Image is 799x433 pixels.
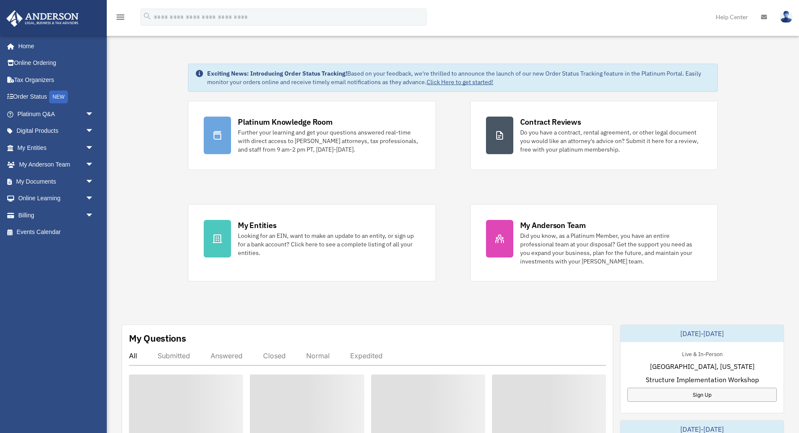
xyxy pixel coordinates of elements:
[520,117,581,127] div: Contract Reviews
[188,204,436,281] a: My Entities Looking for an EIN, want to make an update to an entity, or sign up for a bank accoun...
[520,128,702,154] div: Do you have a contract, rental agreement, or other legal document you would like an attorney's ad...
[188,101,436,170] a: Platinum Knowledge Room Further your learning and get your questions answered real-time with dire...
[470,204,718,281] a: My Anderson Team Did you know, as a Platinum Member, you have an entire professional team at your...
[207,69,711,86] div: Based on your feedback, we're thrilled to announce the launch of our new Order Status Tracking fe...
[238,231,420,257] div: Looking for an EIN, want to make an update to an entity, or sign up for a bank account? Click her...
[129,332,186,345] div: My Questions
[6,190,107,207] a: Online Learningarrow_drop_down
[49,91,68,103] div: NEW
[470,101,718,170] a: Contract Reviews Do you have a contract, rental agreement, or other legal document you would like...
[6,38,102,55] a: Home
[780,11,793,23] img: User Pic
[143,12,152,21] i: search
[427,78,493,86] a: Click Here to get started!
[85,139,102,157] span: arrow_drop_down
[350,351,383,360] div: Expedited
[6,173,107,190] a: My Documentsarrow_drop_down
[85,190,102,208] span: arrow_drop_down
[6,224,107,241] a: Events Calendar
[520,220,586,231] div: My Anderson Team
[675,349,729,358] div: Live & In-Person
[85,207,102,224] span: arrow_drop_down
[620,325,784,342] div: [DATE]-[DATE]
[6,156,107,173] a: My Anderson Teamarrow_drop_down
[6,139,107,156] a: My Entitiesarrow_drop_down
[85,156,102,174] span: arrow_drop_down
[4,10,81,27] img: Anderson Advisors Platinum Portal
[115,12,126,22] i: menu
[6,55,107,72] a: Online Ordering
[115,15,126,22] a: menu
[6,207,107,224] a: Billingarrow_drop_down
[238,220,276,231] div: My Entities
[6,71,107,88] a: Tax Organizers
[646,374,759,385] span: Structure Implementation Workshop
[6,105,107,123] a: Platinum Q&Aarrow_drop_down
[85,105,102,123] span: arrow_drop_down
[129,351,137,360] div: All
[238,117,333,127] div: Platinum Knowledge Room
[520,231,702,266] div: Did you know, as a Platinum Member, you have an entire professional team at your disposal? Get th...
[306,351,330,360] div: Normal
[85,123,102,140] span: arrow_drop_down
[627,388,777,402] a: Sign Up
[158,351,190,360] div: Submitted
[85,173,102,190] span: arrow_drop_down
[650,361,755,372] span: [GEOGRAPHIC_DATA], [US_STATE]
[211,351,243,360] div: Answered
[6,88,107,106] a: Order StatusNEW
[207,70,347,77] strong: Exciting News: Introducing Order Status Tracking!
[6,123,107,140] a: Digital Productsarrow_drop_down
[263,351,286,360] div: Closed
[238,128,420,154] div: Further your learning and get your questions answered real-time with direct access to [PERSON_NAM...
